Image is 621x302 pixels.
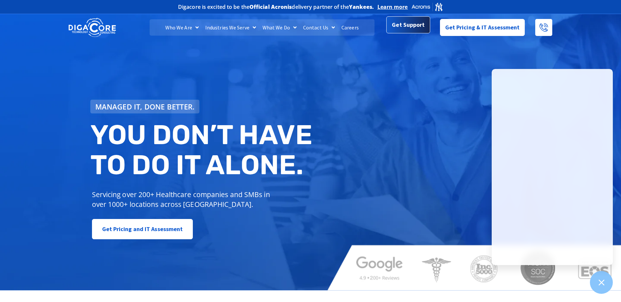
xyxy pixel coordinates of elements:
[392,18,425,31] span: Get Support
[440,19,525,36] a: Get Pricing & IT Assessment
[411,2,443,11] img: Acronis
[300,19,338,36] a: Contact Us
[68,17,116,38] img: DigaCore Technology Consulting
[178,4,374,9] h2: Digacore is excited to be the delivery partner of the
[95,103,195,110] span: Managed IT, done better.
[202,19,259,36] a: Industries We Serve
[92,190,275,209] p: Servicing over 200+ Healthcare companies and SMBs in over 1000+ locations across [GEOGRAPHIC_DATA].
[445,21,520,34] span: Get Pricing & IT Assessment
[492,69,613,265] iframe: Chatgenie Messenger
[377,4,408,10] a: Learn more
[90,100,200,113] a: Managed IT, done better.
[338,19,362,36] a: Careers
[349,3,374,10] b: Yankees.
[259,19,300,36] a: What We Do
[162,19,202,36] a: Who We Are
[386,16,430,33] a: Get Support
[249,3,292,10] b: Official Acronis
[90,120,316,180] h2: You don’t have to do IT alone.
[102,223,183,236] span: Get Pricing and IT Assessment
[150,19,374,36] nav: Menu
[92,219,193,239] a: Get Pricing and IT Assessment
